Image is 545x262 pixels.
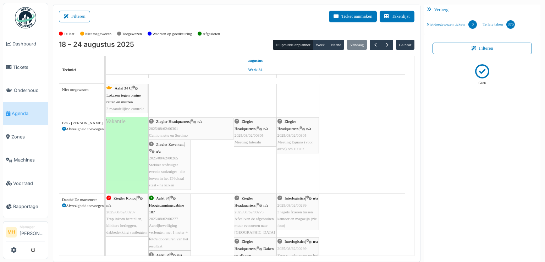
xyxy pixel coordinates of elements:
[149,133,188,137] span: Camionnette en Sortimo
[235,133,264,137] span: 2025/08/62/00305
[235,217,275,241] span: Afval van de afgebroken muur evacueren naar [GEOGRAPHIC_DATA] container
[203,31,220,37] label: Afgesloten
[424,5,541,15] div: Verberg
[235,140,261,144] span: Meeting Interalu
[347,40,367,50] button: Vandaag
[11,133,45,140] span: Zones
[177,253,182,257] span: n/a
[6,227,17,238] li: MH
[3,32,48,55] a: Dashboard
[122,31,142,37] label: Toegewezen
[62,126,101,132] div: Afwezigheid toevoegen
[59,40,134,49] h2: 18 – 24 augustus 2025
[64,31,75,37] label: Te laat
[468,20,477,29] div: 0
[20,224,45,240] li: [PERSON_NAME]
[235,239,256,250] span: Ziegler Headquarters
[106,85,147,112] div: |
[381,40,393,50] button: Volgende
[149,156,178,160] span: 2025/08/62/00265
[149,163,185,187] span: Stekker stofzuiger tweede stofzuiger - die boven in het IT-lokaal staat - na kijken
[327,40,344,50] button: Maand
[13,203,45,210] span: Rapportage
[235,118,276,146] div: |
[156,253,170,257] span: Aalst 34
[246,56,264,65] a: 18 augustus 2025
[378,75,390,83] a: 24 augustus 2025
[235,196,256,207] span: Ziegler Headquarters
[149,141,190,189] div: |
[85,31,111,37] label: Niet toegewezen
[106,118,126,124] span: Vakantie
[277,140,313,151] span: Meeting Equans (voor airco) om 10 uur
[20,224,45,230] div: Manager
[313,239,318,244] span: n/a
[106,203,111,207] span: n/a
[285,239,305,244] span: Interlogistics
[156,142,185,146] span: Ziegler Zaventem
[306,126,311,131] span: n/a
[164,75,176,83] a: 19 augustus 2025
[62,120,101,126] div: Bm - [PERSON_NAME]
[12,40,45,47] span: Dashboard
[14,157,45,163] span: Machines
[114,196,136,200] span: Ziegler Roncq
[277,210,317,228] span: 3 tegels fixeren tussen kantoor en magazijn (zie foto)
[14,87,45,94] span: Onderhoud
[15,7,36,28] img: Badge_color-CXgf-gQk.svg
[13,180,45,187] span: Voorraad
[313,40,328,50] button: Week
[246,65,264,74] a: Week 34
[277,133,307,137] span: 2025/08/62/00305
[235,119,256,130] span: Ziegler Headquarters
[3,125,48,148] a: Zones
[277,119,299,130] span: Ziegler Headquarters
[380,11,414,22] button: Takenlijst
[3,148,48,171] a: Machines
[156,196,170,200] span: Aalst 34
[12,110,45,117] span: Agenda
[6,224,45,241] a: MH Manager[PERSON_NAME]
[263,126,268,131] span: n/a
[156,149,161,153] span: n/a
[62,67,76,72] span: Technici
[335,75,347,83] a: 23 augustus 2025
[62,203,101,209] div: Afwezigheid toevoegen
[433,43,532,54] button: Filteren
[424,15,480,34] a: Niet-toegewezen tickets
[285,196,305,200] span: Interlogistics
[273,40,313,50] button: Hulpmiddelenplanner
[106,195,147,236] div: |
[106,210,136,214] span: 2025/08/62/00297
[153,31,192,37] label: Wachten op goedkeuring
[249,75,262,83] a: 21 augustus 2025
[277,203,307,207] span: 2025/08/62/00299
[115,86,132,90] span: Aalst 34 C
[3,195,48,218] a: Rapportage
[235,210,264,214] span: 2025/08/62/00273
[3,55,48,78] a: Tickets
[370,40,381,50] button: Vorige
[149,203,184,214] span: Hoogspanningscabine 187
[277,118,318,152] div: |
[156,119,190,124] span: Ziegler Headquarters
[3,171,48,195] a: Voorraad
[149,217,178,221] span: 2025/08/62/00277
[149,118,233,139] div: |
[480,15,518,34] a: Te late taken
[62,87,101,93] div: Niet toegewezen
[106,107,144,111] span: 2 maandelijkse controle
[198,119,203,124] span: n/a
[263,203,268,207] span: n/a
[313,196,318,200] span: n/a
[292,75,304,83] a: 22 augustus 2025
[3,102,48,125] a: Agenda
[149,126,178,131] span: 2025/08/62/00301
[106,93,141,104] span: Lokazen tegen bruine ratten en muizen
[13,64,45,71] span: Tickets
[62,197,101,203] div: Danthé De maeseneer
[506,20,515,29] div: 376
[479,81,486,86] p: Geen
[206,75,219,83] a: 20 augustus 2025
